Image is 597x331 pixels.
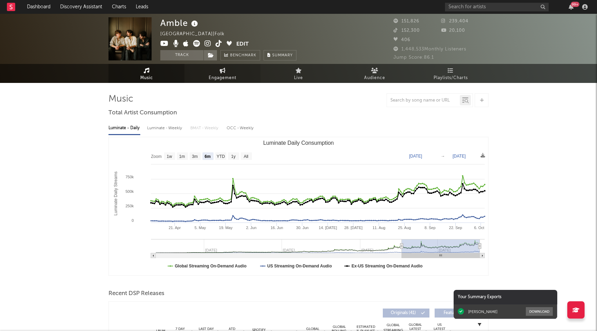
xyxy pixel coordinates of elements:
[468,309,497,314] div: [PERSON_NAME]
[571,2,579,7] div: 99 +
[195,226,206,230] text: 5. May
[296,226,309,230] text: 30. Jun
[441,19,468,23] span: 239,404
[272,54,293,57] span: Summary
[192,154,198,159] text: 3m
[267,264,332,268] text: US Streaming On-Demand Audio
[140,74,153,82] span: Music
[294,74,303,82] span: Live
[246,226,256,230] text: 2. Jun
[175,264,247,268] text: Global Streaming On-Demand Audio
[454,290,557,304] div: Your Summary Exports
[383,309,429,318] button: Originals(41)
[394,28,420,33] span: 152,300
[231,154,236,159] text: 1y
[108,290,164,298] span: Recent DSP Releases
[344,226,362,230] text: 28. [DATE]
[244,154,248,159] text: All
[160,30,240,38] div: [GEOGRAPHIC_DATA] | Folk
[236,40,249,49] button: Edit
[113,171,118,215] text: Luminate Daily Streams
[125,204,134,208] text: 250k
[364,74,385,82] span: Audience
[398,226,411,230] text: 25. Aug
[108,122,140,134] div: Luminate - Daily
[169,226,181,230] text: 21. Apr
[205,154,210,159] text: 6m
[184,64,260,83] a: Engagement
[263,140,334,146] text: Luminate Daily Consumption
[217,154,225,159] text: YTD
[425,226,436,230] text: 8. Sep
[132,218,134,223] text: 0
[271,226,283,230] text: 16. Jun
[264,50,296,60] button: Summary
[147,122,183,134] div: Luminate - Weekly
[474,226,484,230] text: 6. Oct
[445,3,549,11] input: Search for artists
[319,226,337,230] text: 14. [DATE]
[439,311,471,315] span: Features ( 0 )
[394,38,410,42] span: 406
[125,175,134,179] text: 750k
[394,47,466,51] span: 1,448,533 Monthly Listeners
[569,4,574,10] button: 99+
[260,64,337,83] a: Live
[220,50,260,60] a: Benchmark
[108,64,184,83] a: Music
[352,264,423,268] text: Ex-US Streaming On-Demand Audio
[441,28,465,33] span: 20,100
[219,226,233,230] text: 19. May
[372,226,385,230] text: 11. Aug
[441,154,445,159] text: →
[151,154,162,159] text: Zoom
[409,154,422,159] text: [DATE]
[434,74,468,82] span: Playlists/Charts
[167,154,172,159] text: 1w
[179,154,185,159] text: 1m
[227,122,254,134] div: OCC - Weekly
[109,137,488,275] svg: Luminate Daily Consumption
[160,17,200,29] div: Amble
[394,55,434,60] span: Jump Score: 86.1
[230,51,256,60] span: Benchmark
[387,98,460,103] input: Search by song name or URL
[413,64,489,83] a: Playlists/Charts
[387,311,419,315] span: Originals ( 41 )
[160,50,203,60] button: Track
[209,74,236,82] span: Engagement
[449,226,462,230] text: 22. Sep
[337,64,413,83] a: Audience
[453,154,466,159] text: [DATE]
[435,309,481,318] button: Features(0)
[108,109,177,117] span: Total Artist Consumption
[526,307,553,316] button: Download
[125,189,134,193] text: 500k
[394,19,419,23] span: 151,826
